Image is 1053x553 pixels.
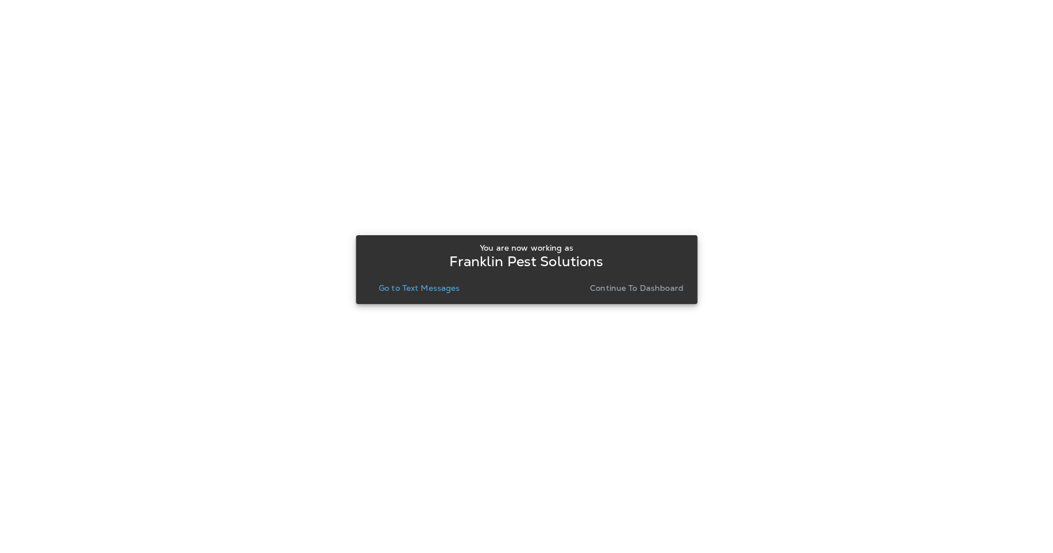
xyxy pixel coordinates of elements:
p: Go to Text Messages [379,283,460,293]
p: You are now working as [480,243,573,252]
button: Go to Text Messages [374,280,465,296]
p: Continue to Dashboard [590,283,683,293]
p: Franklin Pest Solutions [449,257,603,266]
button: Continue to Dashboard [585,280,688,296]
